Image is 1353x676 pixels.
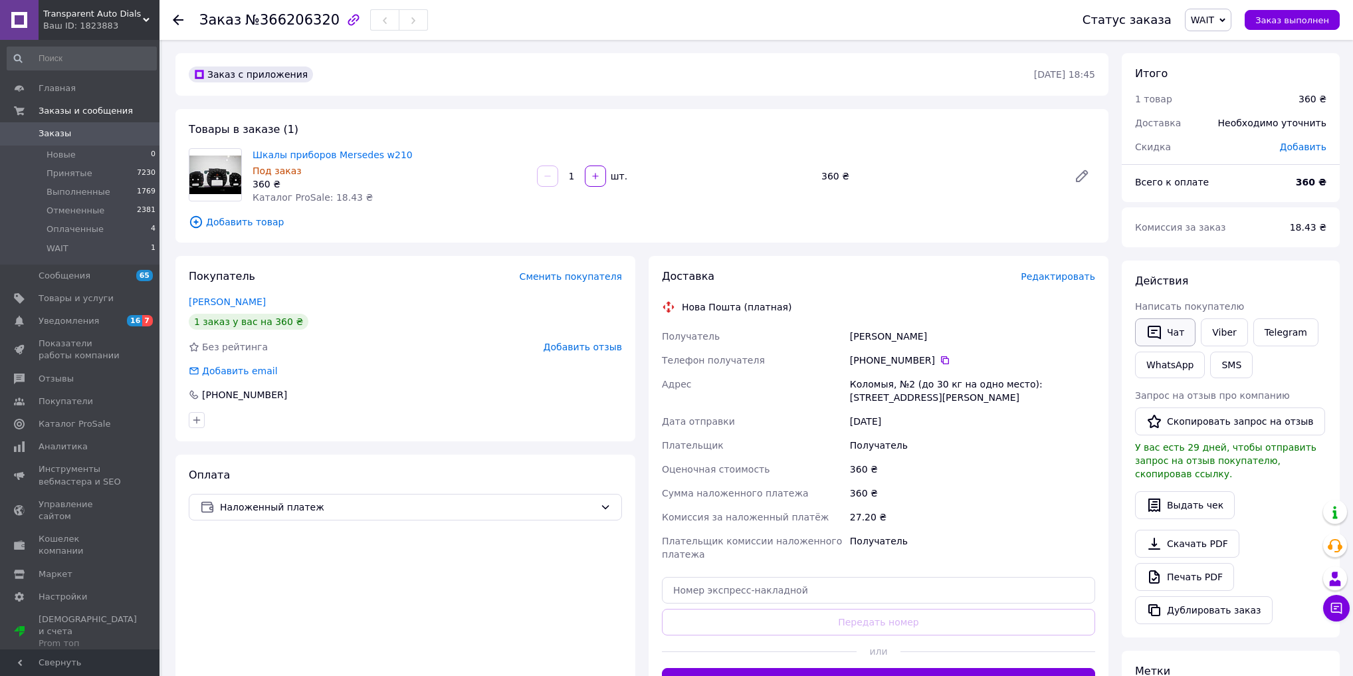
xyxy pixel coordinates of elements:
span: 18.43 ₴ [1290,222,1326,233]
span: Заказ выполнен [1255,15,1329,25]
span: Доставка [662,270,714,282]
span: Оплаченные [47,223,104,235]
span: Новые [47,149,76,161]
span: Кошелек компании [39,533,123,557]
div: Статус заказа [1083,13,1172,27]
span: Под заказ [253,166,302,176]
img: Шкалы приборов Mersedes w210 [189,156,241,195]
span: Покупатели [39,395,93,407]
span: Доставка [1135,118,1181,128]
span: Оплата [189,469,230,481]
span: Дата отправки [662,416,735,427]
span: Получатель [662,331,720,342]
div: [PHONE_NUMBER] [201,388,288,401]
span: Выполненные [47,186,110,198]
span: Наложенный платеж [220,500,595,514]
span: Каталог ProSale [39,418,110,430]
div: 1 заказ у вас на 360 ₴ [189,314,308,330]
span: Отмененные [47,205,104,217]
a: Печать PDF [1135,563,1234,591]
div: 360 ₴ [816,167,1063,185]
span: Написать покупателю [1135,301,1244,312]
div: [DATE] [847,409,1098,433]
span: WAIT [1191,15,1214,25]
span: Оценочная стоимость [662,464,770,475]
div: Необходимо уточнить [1210,108,1334,138]
a: [PERSON_NAME] [189,296,266,307]
div: 360 ₴ [1299,92,1326,106]
div: Вернуться назад [173,13,183,27]
span: Комиссия за наложенный платёж [662,512,829,522]
span: Телефон получателя [662,355,765,366]
span: Без рейтинга [202,342,268,352]
div: Добавить email [187,364,279,378]
button: Чат с покупателем [1323,595,1350,621]
time: [DATE] 18:45 [1034,69,1095,80]
div: [PHONE_NUMBER] [850,354,1095,367]
div: [PERSON_NAME] [847,324,1098,348]
a: WhatsApp [1135,352,1205,378]
div: Нова Пошта (платная) [678,300,795,314]
span: Принятые [47,168,92,179]
button: Выдать чек [1135,491,1235,519]
div: Получатель [847,529,1098,566]
span: Товары и услуги [39,292,114,304]
span: Сменить покупателя [520,271,622,282]
span: WAIT [47,243,68,255]
span: Покупатель [189,270,255,282]
span: 7230 [137,168,156,179]
span: [DEMOGRAPHIC_DATA] и счета [39,614,137,650]
span: Плательщик комиссии наложенного платежа [662,536,842,560]
a: Viber [1201,318,1247,346]
button: SMS [1210,352,1253,378]
span: 1769 [137,186,156,198]
input: Номер экспресс-накладной [662,577,1095,604]
span: Добавить отзыв [544,342,622,352]
span: 7 [142,315,153,326]
div: Коломыя, №2 (до 30 кг на одно место): [STREET_ADDRESS][PERSON_NAME] [847,372,1098,409]
div: 360 ₴ [253,177,526,191]
span: 2381 [137,205,156,217]
a: Telegram [1253,318,1318,346]
span: 4 [151,223,156,235]
div: Ваш ID: 1823883 [43,20,159,32]
div: Добавить email [201,364,279,378]
input: Поиск [7,47,157,70]
span: Настройки [39,591,87,603]
span: Итого [1135,67,1168,80]
span: Сумма наложенного платежа [662,488,809,499]
span: №366206320 [245,12,340,28]
span: Комиссия за заказ [1135,222,1226,233]
span: 1 [151,243,156,255]
span: Заказ [199,12,241,28]
span: Заказы и сообщения [39,105,133,117]
b: 360 ₴ [1296,177,1326,187]
button: Дублировать заказ [1135,596,1273,624]
span: Transparent Auto Dials [43,8,143,20]
a: Редактировать [1069,163,1095,189]
span: Заказы [39,128,71,140]
span: Добавить [1280,142,1326,152]
a: Скачать PDF [1135,530,1239,558]
span: Скидка [1135,142,1171,152]
span: 1 товар [1135,94,1172,104]
span: Отзывы [39,373,74,385]
span: Редактировать [1021,271,1095,282]
button: Скопировать запрос на отзыв [1135,407,1325,435]
span: 16 [127,315,142,326]
div: 360 ₴ [847,481,1098,505]
span: Уведомления [39,315,99,327]
div: 360 ₴ [847,457,1098,481]
span: Маркет [39,568,72,580]
button: Заказ выполнен [1245,10,1340,30]
button: Чат [1135,318,1196,346]
span: Запрос на отзыв про компанию [1135,390,1290,401]
div: шт. [607,169,629,183]
span: Сообщения [39,270,90,282]
span: Управление сайтом [39,499,123,522]
div: 27.20 ₴ [847,505,1098,529]
span: или [857,645,900,658]
div: Заказ с приложения [189,66,313,82]
span: Главная [39,82,76,94]
span: Добавить товар [189,215,1095,229]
